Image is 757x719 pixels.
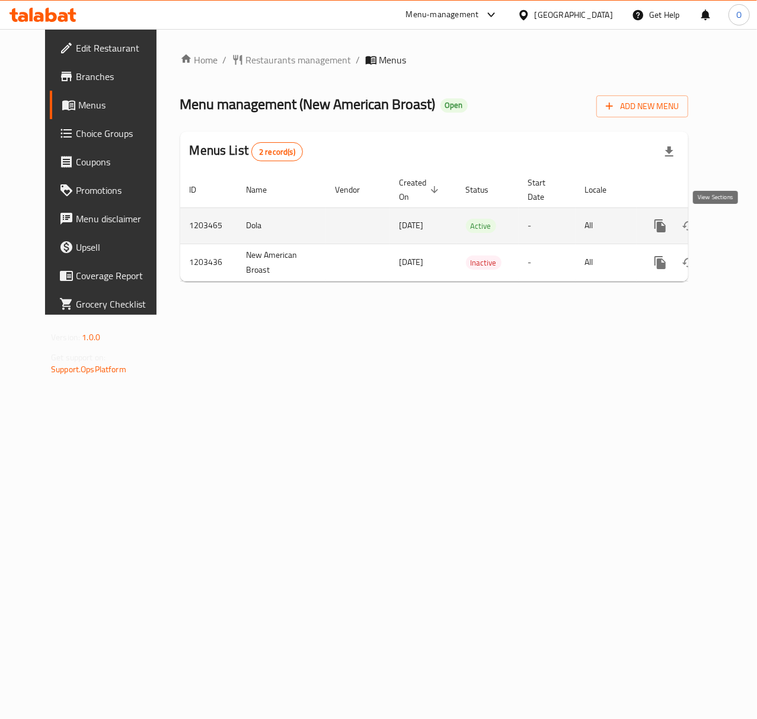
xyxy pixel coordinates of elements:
td: 1203465 [180,207,237,244]
button: Add New Menu [596,95,688,117]
span: Menu management ( New American Broast ) [180,91,436,117]
div: Export file [655,138,683,166]
td: New American Broast [237,244,326,281]
span: Created On [400,175,442,204]
a: Edit Restaurant [50,34,171,62]
span: Start Date [528,175,561,204]
a: Home [180,53,218,67]
li: / [356,53,360,67]
a: Menus [50,91,171,119]
span: 2 record(s) [252,146,302,158]
div: Total records count [251,142,303,161]
h2: Menus List [190,142,303,161]
a: Restaurants management [232,53,352,67]
a: Upsell [50,233,171,261]
span: Menus [379,53,407,67]
span: Get support on: [51,350,106,365]
span: O [736,8,742,21]
a: Coverage Report [50,261,171,290]
div: [GEOGRAPHIC_DATA] [535,8,613,21]
a: Choice Groups [50,119,171,148]
td: Dola [237,207,326,244]
a: Menu disclaimer [50,204,171,233]
td: All [576,207,637,244]
span: Restaurants management [246,53,352,67]
span: Menu disclaimer [76,212,162,226]
button: more [646,212,675,240]
a: Grocery Checklist [50,290,171,318]
td: All [576,244,637,281]
span: Add New Menu [606,99,679,114]
span: Edit Restaurant [76,41,162,55]
a: Support.OpsPlatform [51,362,126,377]
span: Coupons [76,155,162,169]
li: / [223,53,227,67]
span: ID [190,183,212,197]
span: Name [247,183,283,197]
span: Coverage Report [76,269,162,283]
nav: breadcrumb [180,53,688,67]
button: more [646,248,675,277]
span: Status [466,183,504,197]
span: Vendor [336,183,376,197]
span: Grocery Checklist [76,297,162,311]
button: Change Status [675,212,703,240]
span: Version: [51,330,80,345]
span: Open [440,100,468,110]
span: 1.0.0 [82,330,100,345]
span: Promotions [76,183,162,197]
span: Upsell [76,240,162,254]
span: Branches [76,69,162,84]
td: 1203436 [180,244,237,281]
span: [DATE] [400,218,424,233]
td: - [519,244,576,281]
a: Promotions [50,176,171,204]
td: - [519,207,576,244]
span: Choice Groups [76,126,162,140]
a: Coupons [50,148,171,176]
span: Inactive [466,256,502,270]
a: Branches [50,62,171,91]
div: Open [440,98,468,113]
span: Menus [78,98,162,112]
span: Locale [585,183,622,197]
div: Menu-management [406,8,479,22]
span: [DATE] [400,254,424,270]
button: Change Status [675,248,703,277]
span: Active [466,219,496,233]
